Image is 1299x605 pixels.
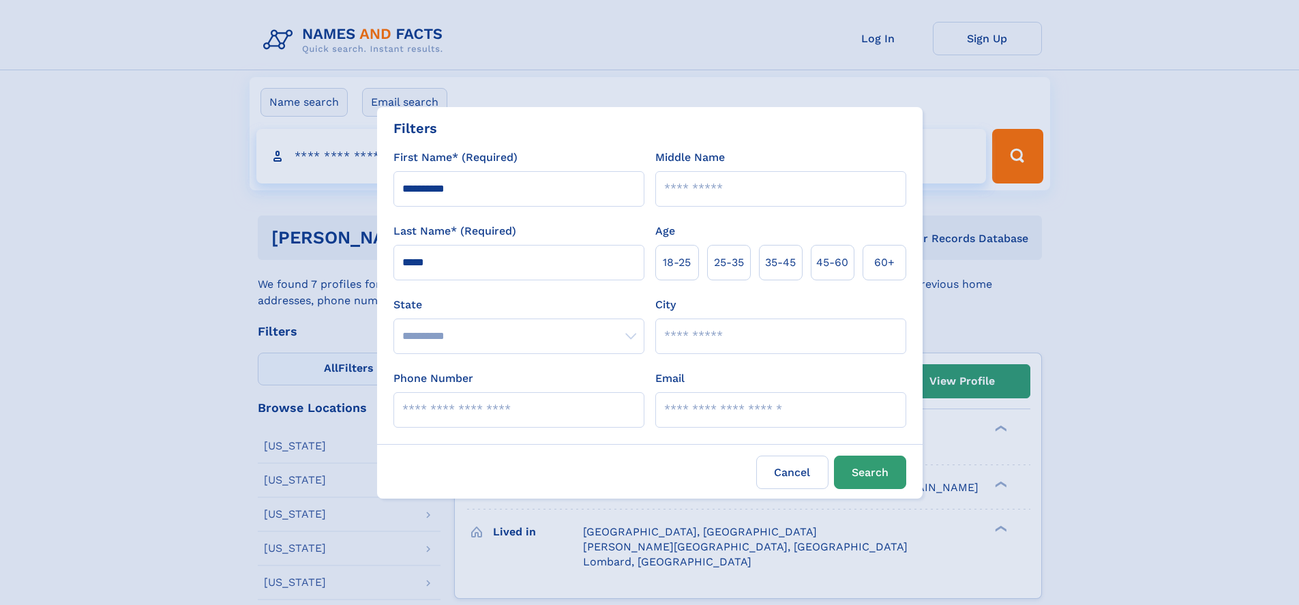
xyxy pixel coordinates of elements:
label: Last Name* (Required) [393,223,516,239]
label: City [655,297,676,313]
button: Search [834,456,906,489]
div: Filters [393,118,437,138]
label: Middle Name [655,149,725,166]
span: 35‑45 [765,254,796,271]
label: Cancel [756,456,828,489]
label: Phone Number [393,370,473,387]
label: Age [655,223,675,239]
label: State [393,297,644,313]
label: First Name* (Required) [393,149,518,166]
span: 60+ [874,254,895,271]
span: 18‑25 [663,254,691,271]
span: 25‑35 [714,254,744,271]
span: 45‑60 [816,254,848,271]
label: Email [655,370,685,387]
